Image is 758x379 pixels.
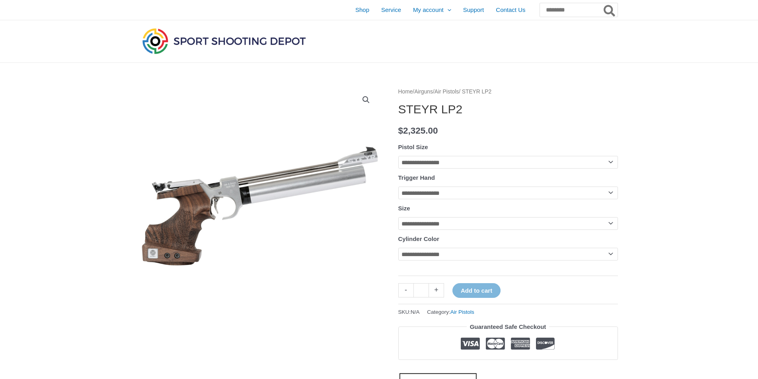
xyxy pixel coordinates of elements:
button: Search [602,3,618,17]
nav: Breadcrumb [398,87,618,97]
span: $ [398,126,403,136]
a: Home [398,89,413,95]
a: Airguns [414,89,433,95]
label: Cylinder Color [398,235,439,242]
input: Product quantity [413,283,429,297]
span: SKU: [398,307,420,317]
a: - [398,283,413,297]
bdi: 2,325.00 [398,126,438,136]
a: Air Pistols [450,309,474,315]
label: Pistol Size [398,144,428,150]
a: Air Pistols [435,89,459,95]
legend: Guaranteed Safe Checkout [467,321,550,332]
label: Trigger Hand [398,174,435,181]
a: View full-screen image gallery [359,93,373,107]
img: Sport Shooting Depot [140,26,308,56]
h1: STEYR LP2 [398,102,618,117]
img: STEYR LP2 [140,87,379,325]
span: Category: [427,307,474,317]
span: N/A [411,309,420,315]
button: Add to cart [452,283,501,298]
label: Size [398,205,410,212]
a: + [429,283,444,297]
